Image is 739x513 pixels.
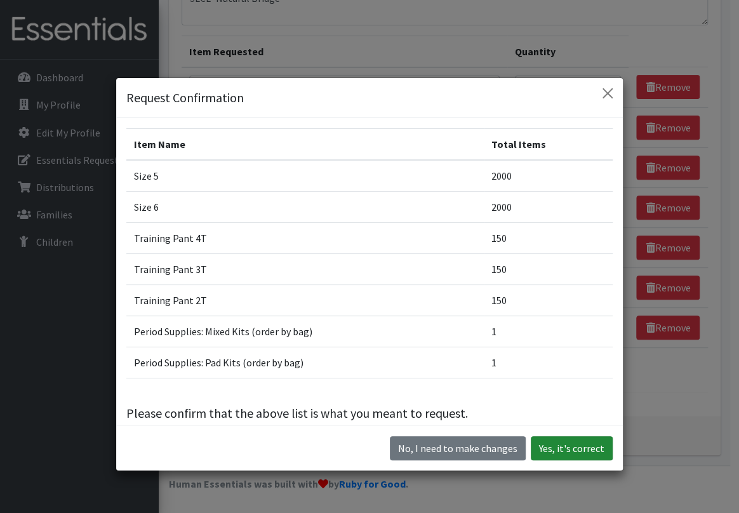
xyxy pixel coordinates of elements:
p: Please confirm that the above list is what you meant to request. [126,404,613,423]
th: Item Name [126,128,484,160]
td: 1 [484,316,613,347]
td: 150 [484,284,613,316]
td: Period Supplies: Pad Kits (order by bag) [126,347,484,378]
button: Yes, it's correct [531,436,613,460]
td: 150 [484,222,613,253]
td: 2000 [484,160,613,192]
td: Training Pant 3T [126,253,484,284]
td: Size 6 [126,191,484,222]
button: Close [597,83,618,103]
button: No I need to make changes [390,436,526,460]
td: Training Pant 2T [126,284,484,316]
th: Total Items [484,128,613,160]
td: 2000 [484,191,613,222]
td: Period Supplies: Mixed Kits (order by bag) [126,316,484,347]
td: 150 [484,253,613,284]
td: 1 [484,347,613,378]
td: Training Pant 4T [126,222,484,253]
h5: Request Confirmation [126,88,244,107]
td: Size 5 [126,160,484,192]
